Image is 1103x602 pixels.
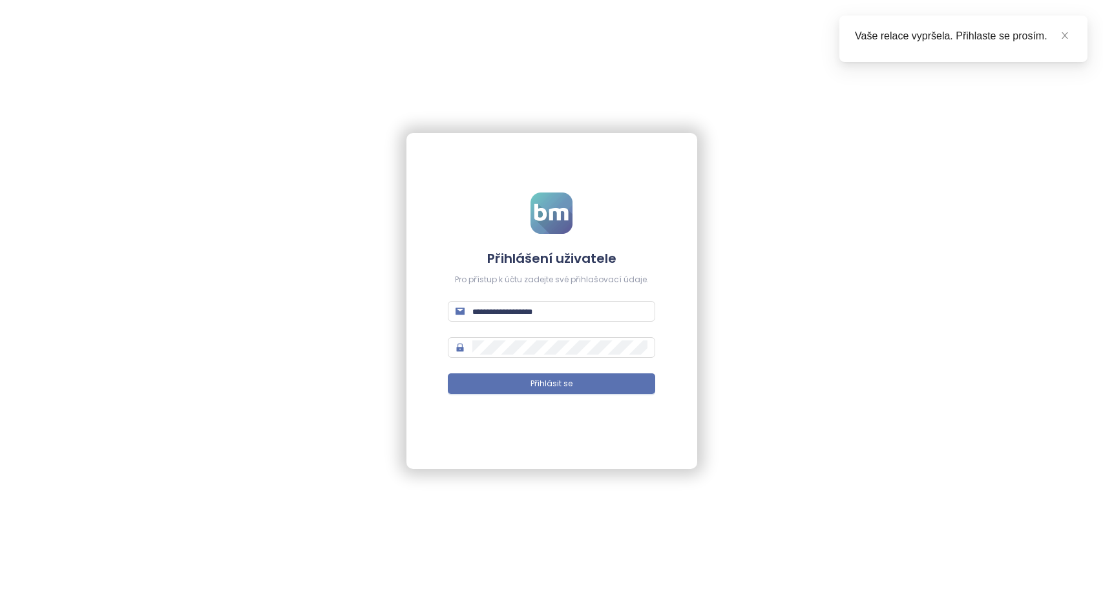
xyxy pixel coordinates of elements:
[448,249,655,267] h4: Přihlášení uživatele
[456,343,465,352] span: lock
[456,307,465,316] span: mail
[448,373,655,394] button: Přihlásit se
[855,28,1072,44] div: Vaše relace vypršela. Přihlaste se prosím.
[1060,31,1069,40] span: close
[530,378,573,390] span: Přihlásit se
[530,192,573,234] img: logo
[448,274,655,286] div: Pro přístup k účtu zadejte své přihlašovací údaje.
